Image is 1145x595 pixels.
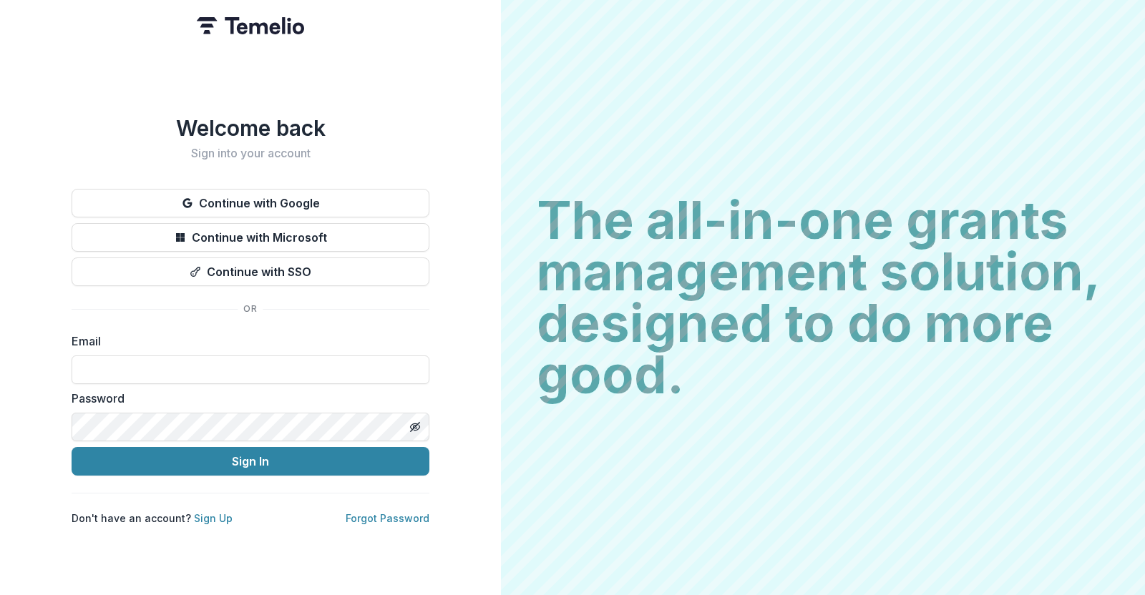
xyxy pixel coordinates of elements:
[72,257,429,286] button: Continue with SSO
[72,223,429,252] button: Continue with Microsoft
[72,390,421,407] label: Password
[72,189,429,217] button: Continue with Google
[72,333,421,350] label: Email
[72,115,429,141] h1: Welcome back
[72,147,429,160] h2: Sign into your account
[404,415,427,438] button: Toggle password visibility
[197,17,304,34] img: Temelio
[194,512,233,524] a: Sign Up
[72,511,233,526] p: Don't have an account?
[346,512,429,524] a: Forgot Password
[72,447,429,476] button: Sign In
